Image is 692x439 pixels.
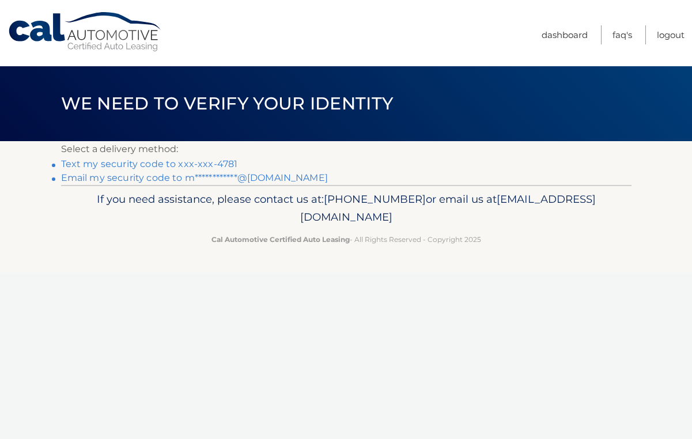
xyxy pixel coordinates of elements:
[69,233,624,245] p: - All Rights Reserved - Copyright 2025
[7,12,163,52] a: Cal Automotive
[542,25,588,44] a: Dashboard
[612,25,632,44] a: FAQ's
[211,235,350,244] strong: Cal Automotive Certified Auto Leasing
[69,190,624,227] p: If you need assistance, please contact us at: or email us at
[324,192,426,206] span: [PHONE_NUMBER]
[61,93,394,114] span: We need to verify your identity
[61,141,632,157] p: Select a delivery method:
[61,158,238,169] a: Text my security code to xxx-xxx-4781
[657,25,685,44] a: Logout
